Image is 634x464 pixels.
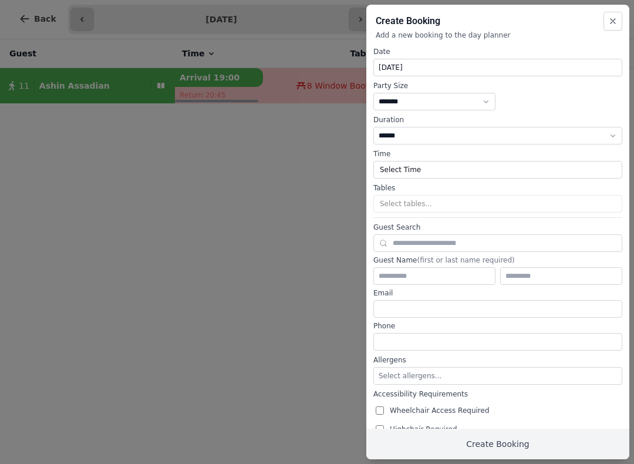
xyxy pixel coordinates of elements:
h2: Create Booking [376,14,620,28]
label: Guest Name [373,255,622,265]
button: Select tables... [373,195,622,213]
span: Wheelchair Access Required [390,406,490,415]
button: [DATE] [373,59,622,76]
label: Allergens [373,355,622,365]
label: Accessibility Requirements [373,389,622,399]
button: Select allergens... [373,367,622,385]
span: (first or last name required) [417,256,514,264]
label: Phone [373,321,622,331]
button: Select Time [373,161,622,179]
label: Guest Search [373,223,622,232]
span: Highchair Required [390,425,457,434]
button: Create Booking [366,429,629,459]
p: Add a new booking to the day planner [376,31,620,40]
label: Email [373,288,622,298]
input: Highchair Required [376,425,384,433]
label: Time [373,149,622,159]
label: Duration [373,115,622,125]
span: Select allergens... [379,372,441,380]
input: Wheelchair Access Required [376,406,384,415]
label: Tables [373,183,622,193]
label: Party Size [373,81,495,90]
label: Date [373,47,622,56]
